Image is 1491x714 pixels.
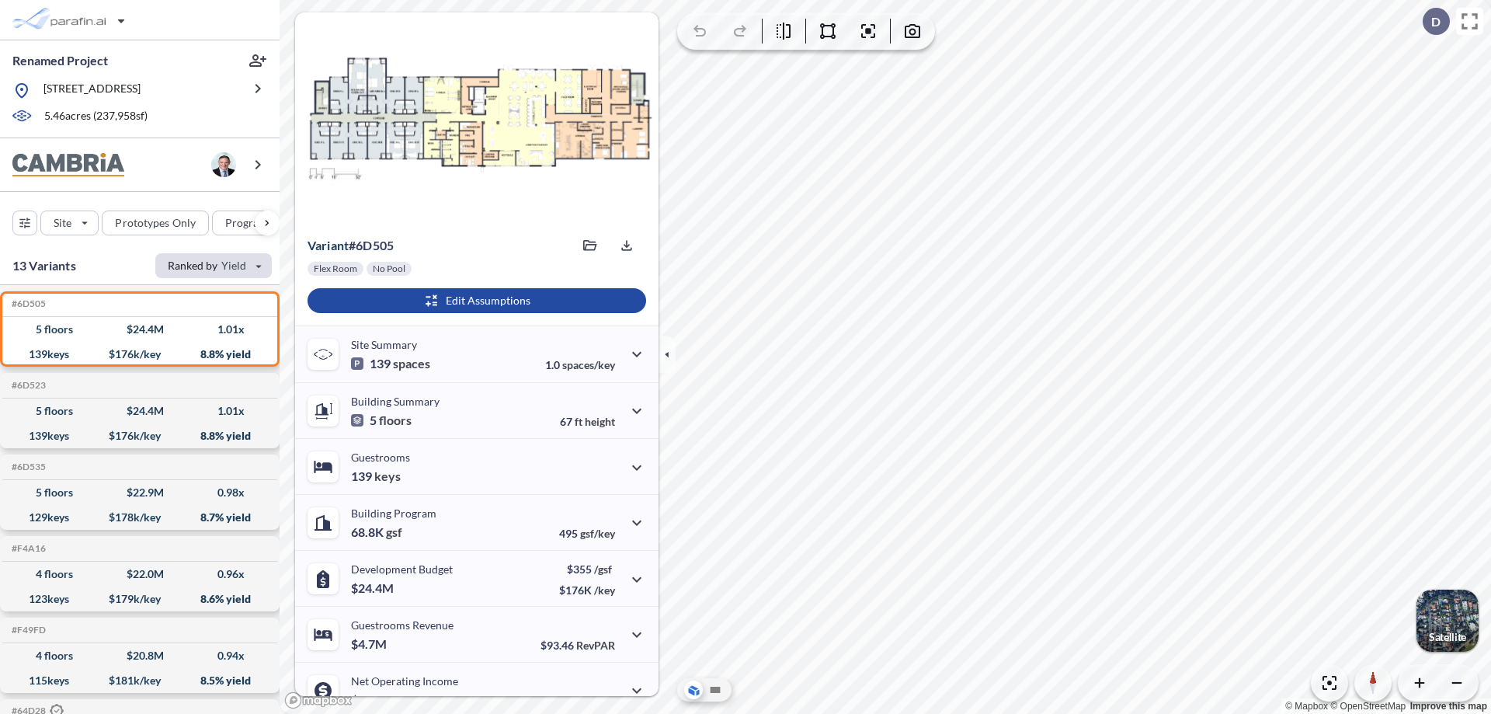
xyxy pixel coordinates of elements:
[211,152,236,177] img: user logo
[314,263,357,275] p: Flex Room
[284,691,353,709] a: Mapbox homepage
[1330,701,1406,712] a: OpenStreetMap
[351,692,389,708] p: $2.1M
[585,415,615,428] span: height
[351,674,458,688] p: Net Operating Income
[1431,15,1441,29] p: D
[1285,701,1328,712] a: Mapbox
[308,288,646,313] button: Edit Assumptions
[559,583,615,597] p: $176K
[351,413,412,428] p: 5
[446,293,530,308] p: Edit Assumptions
[44,108,148,125] p: 5.46 acres ( 237,958 sf)
[102,211,209,235] button: Prototypes Only
[212,211,296,235] button: Program
[351,395,440,408] p: Building Summary
[351,618,454,632] p: Guestrooms Revenue
[1429,631,1466,643] p: Satellite
[9,625,46,636] h5: Click to copy the code
[374,468,401,484] span: keys
[351,451,410,464] p: Guestrooms
[575,415,582,428] span: ft
[576,639,615,652] span: RevPAR
[12,256,76,275] p: 13 Variants
[155,253,272,278] button: Ranked by Yield
[580,527,615,540] span: gsf/key
[540,639,615,652] p: $93.46
[40,211,99,235] button: Site
[373,263,405,275] p: No Pool
[115,215,196,231] p: Prototypes Only
[308,238,394,253] p: # 6d505
[684,681,703,699] button: Aerial View
[549,695,615,708] p: 45.0%
[393,356,430,371] span: spaces
[351,524,402,540] p: 68.8K
[9,461,46,472] h5: Click to copy the code
[351,468,401,484] p: 139
[594,583,615,597] span: /key
[560,415,615,428] p: 67
[706,681,725,699] button: Site Plan
[386,524,402,540] span: gsf
[54,215,71,231] p: Site
[1410,701,1487,712] a: Improve this map
[379,413,412,428] span: floors
[351,507,436,520] p: Building Program
[9,543,46,554] h5: Click to copy the code
[351,580,396,596] p: $24.4M
[559,527,615,540] p: 495
[9,380,46,391] h5: Click to copy the code
[351,636,389,652] p: $4.7M
[12,153,124,177] img: BrandImage
[351,356,430,371] p: 139
[559,562,615,576] p: $355
[1416,590,1479,652] button: Switcher ImageSatellite
[545,358,615,371] p: 1.0
[225,215,269,231] p: Program
[351,338,417,351] p: Site Summary
[9,298,46,309] h5: Click to copy the code
[594,562,612,576] span: /gsf
[12,52,108,69] p: Renamed Project
[308,238,349,253] span: Variant
[351,562,453,576] p: Development Budget
[562,358,615,371] span: spaces/key
[43,81,141,100] p: [STREET_ADDRESS]
[581,695,615,708] span: margin
[1416,590,1479,652] img: Switcher Image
